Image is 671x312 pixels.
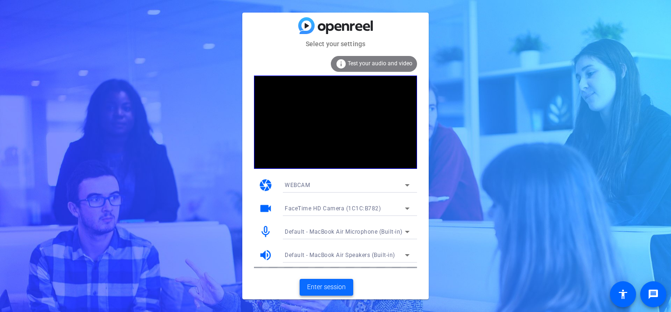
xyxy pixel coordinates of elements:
mat-icon: accessibility [617,289,629,300]
span: WEBCAM [285,182,310,188]
mat-icon: mic_none [259,225,273,239]
mat-icon: volume_up [259,248,273,262]
mat-icon: info [335,58,347,69]
img: blue-gradient.svg [298,17,373,34]
span: Test your audio and video [348,60,412,67]
mat-card-subtitle: Select your settings [242,39,429,49]
span: Enter session [307,282,346,292]
button: Enter session [300,279,353,296]
span: Default - MacBook Air Microphone (Built-in) [285,229,403,235]
mat-icon: videocam [259,201,273,215]
span: Default - MacBook Air Speakers (Built-in) [285,252,395,258]
mat-icon: camera [259,178,273,192]
mat-icon: message [648,289,659,300]
span: FaceTime HD Camera (1C1C:B782) [285,205,381,212]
